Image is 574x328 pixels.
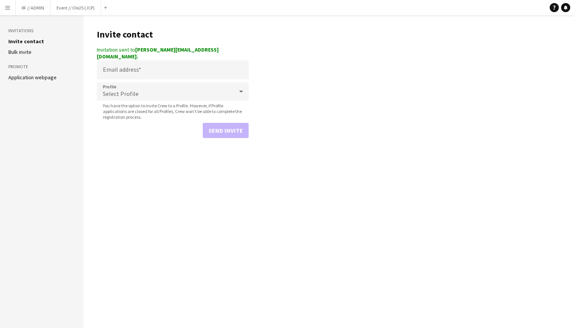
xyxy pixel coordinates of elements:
[97,46,219,60] strong: [PERSON_NAME][EMAIL_ADDRESS][DOMAIN_NAME].
[8,63,75,70] h3: Promote
[103,90,139,97] span: Select Profile
[8,38,44,45] a: Invite contact
[97,46,249,60] div: Invitation sent to
[16,0,50,15] button: RF // ADMIN
[50,0,101,15] button: Event // Ole25 (JCP)
[8,49,32,55] a: Bulk invite
[8,27,75,34] h3: Invitations
[97,29,249,40] h1: Invite contact
[97,103,249,120] span: You have the option to invite Crew to a Profile. However, if Profile applications are closed for ...
[8,74,57,81] a: Application webpage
